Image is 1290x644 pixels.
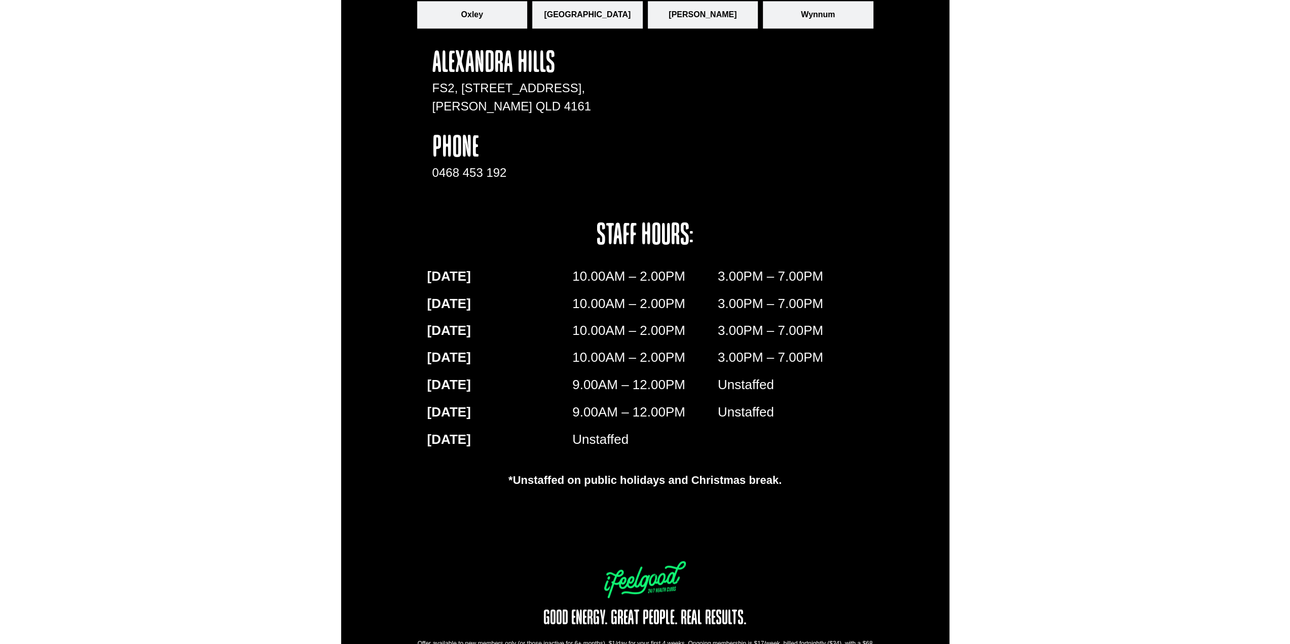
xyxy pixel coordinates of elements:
[572,348,718,367] p: 10.00AM – 2.00PM
[718,267,863,286] p: 3.00PM – 7.00PM
[718,402,863,422] p: Unstaffed
[572,375,718,395] p: 9.00AM – 12.00PM
[718,294,863,314] p: 3.00PM – 7.00PM
[544,9,631,21] span: [GEOGRAPHIC_DATA]
[427,402,573,422] p: [DATE]
[432,133,593,164] h4: phone
[427,267,573,286] p: [DATE]
[801,9,835,21] span: Wynnum
[572,294,718,314] p: 10.00AM – 2.00PM
[572,267,718,286] p: 10.00AM – 2.00PM
[432,79,593,116] p: FS2, [STREET_ADDRESS], [PERSON_NAME] QLD 4161
[613,49,858,201] iframe: apbct__label_id__gravity_form
[718,321,863,340] p: 3.00PM – 7.00PM
[718,348,863,367] p: 3.00PM – 7.00PM
[432,49,593,79] h4: Alexandra Hills
[427,348,573,367] p: [DATE]
[427,375,573,395] p: [DATE]
[461,9,483,21] span: Oxley
[669,9,736,21] span: [PERSON_NAME]
[422,471,868,488] p: *Unstaffed on public holidays and Christmas break.
[432,164,593,182] div: 0468 453 192
[572,429,718,449] p: Unstaffed
[427,294,573,314] p: [DATE]
[427,429,573,449] p: [DATE]
[520,221,770,251] h4: staff hours:
[718,375,863,402] div: Unstaffed
[572,321,718,340] p: 10.00AM – 2.00PM
[572,402,718,422] p: 9.00AM – 12.00PM
[518,608,773,628] h5: Good Energy. Great People. Real Results.
[427,321,573,340] p: [DATE]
